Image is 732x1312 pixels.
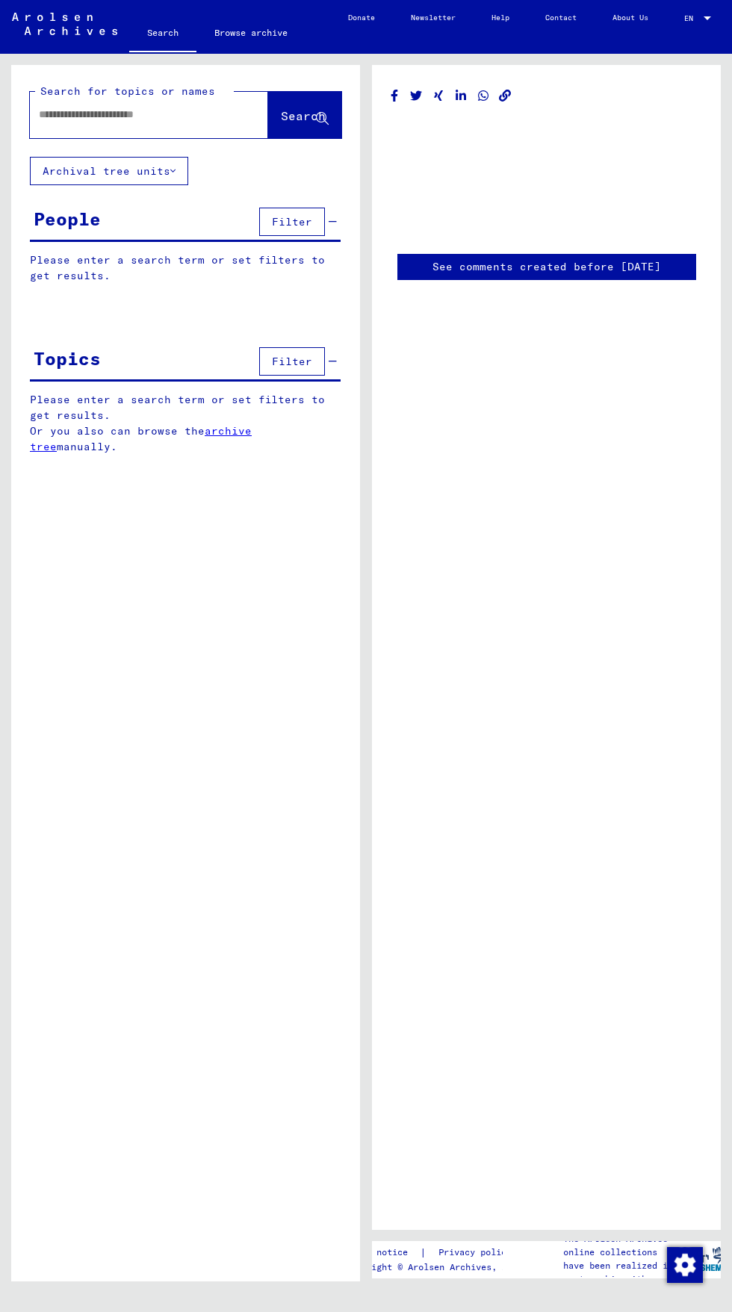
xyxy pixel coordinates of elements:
mat-label: Search for topics or names [40,84,215,98]
button: Share on Xing [431,87,447,105]
p: The Arolsen Archives online collections [563,1232,677,1259]
span: Filter [272,355,312,368]
a: Search [129,15,196,54]
button: Filter [259,347,325,376]
button: Share on Twitter [409,87,424,105]
button: Copy link [497,87,513,105]
a: Privacy policy [427,1245,530,1260]
p: Copyright © Arolsen Archives, 2021 [345,1260,530,1274]
a: archive tree [30,424,252,453]
button: Search [268,92,341,138]
img: Change consent [667,1247,703,1283]
span: Filter [272,215,312,228]
p: Please enter a search term or set filters to get results. Or you also can browse the manually. [30,392,341,455]
span: Search [281,108,326,123]
a: See comments created before [DATE] [432,259,661,275]
div: Topics [34,345,101,372]
p: have been realized in partnership with [563,1259,677,1286]
a: Legal notice [345,1245,420,1260]
div: People [34,205,101,232]
button: Share on Facebook [387,87,403,105]
p: Please enter a search term or set filters to get results. [30,252,341,284]
button: Archival tree units [30,157,188,185]
button: Share on WhatsApp [476,87,491,105]
a: Browse archive [196,15,305,51]
button: Filter [259,208,325,236]
img: Arolsen_neg.svg [12,13,117,35]
span: EN [684,14,701,22]
div: | [345,1245,530,1260]
button: Share on LinkedIn [453,87,469,105]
